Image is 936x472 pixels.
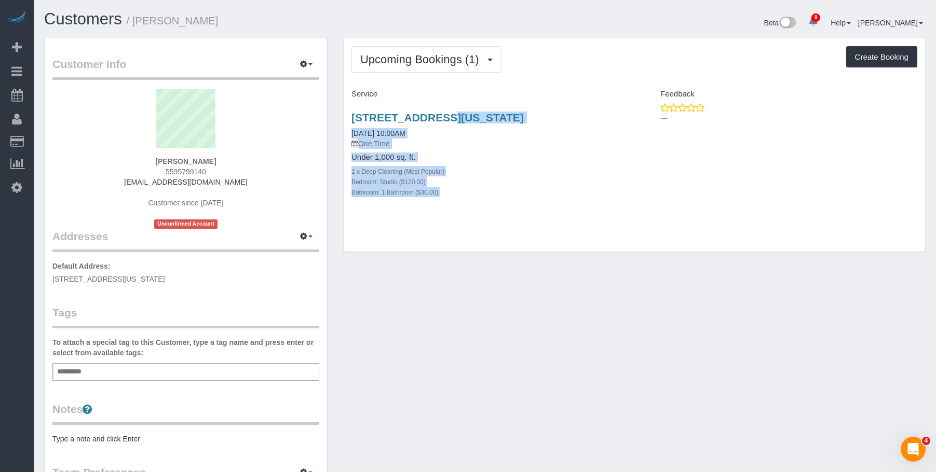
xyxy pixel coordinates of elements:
a: [PERSON_NAME] [858,19,923,27]
span: 4 [922,437,930,445]
img: New interface [779,17,796,30]
a: Beta [764,19,796,27]
span: Unconfirmed Account [154,219,218,228]
small: / [PERSON_NAME] [127,15,219,26]
img: Automaid Logo [6,10,27,25]
p: One Time [351,138,627,149]
label: Default Address: [52,261,111,271]
legend: Notes [52,401,319,425]
a: Customers [44,10,122,28]
p: --- [660,113,917,123]
a: Help [831,19,851,27]
h4: Under 1,000 sq. ft. [351,153,627,162]
span: 5595799140 [166,168,206,176]
label: To attach a special tag to this Customer, type a tag name and press enter or select from availabl... [52,337,319,358]
pre: Type a note and click Enter [52,434,319,444]
a: [EMAIL_ADDRESS][DOMAIN_NAME] [124,178,247,186]
span: Customer since [DATE] [148,199,223,207]
span: [STREET_ADDRESS][US_STATE] [52,275,165,283]
span: 9 [811,13,820,22]
a: [DATE] 10:00AM [351,129,405,137]
a: 9 [803,10,823,33]
small: Bathroom: 1 Bathroom ($30.00) [351,189,438,196]
small: 1 x Deep Cleaning (Most Popular) [351,168,444,175]
button: Upcoming Bookings (1) [351,46,501,73]
legend: Customer Info [52,57,319,80]
button: Create Booking [846,46,917,68]
span: Upcoming Bookings (1) [360,53,484,66]
h4: Feedback [642,90,917,99]
strong: [PERSON_NAME] [155,157,216,165]
small: Bedroom: Studio ($120.00) [351,178,426,186]
a: [STREET_ADDRESS][US_STATE] [351,112,524,123]
h4: Service [351,90,627,99]
iframe: Intercom live chat [901,437,926,462]
legend: Tags [52,305,319,328]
